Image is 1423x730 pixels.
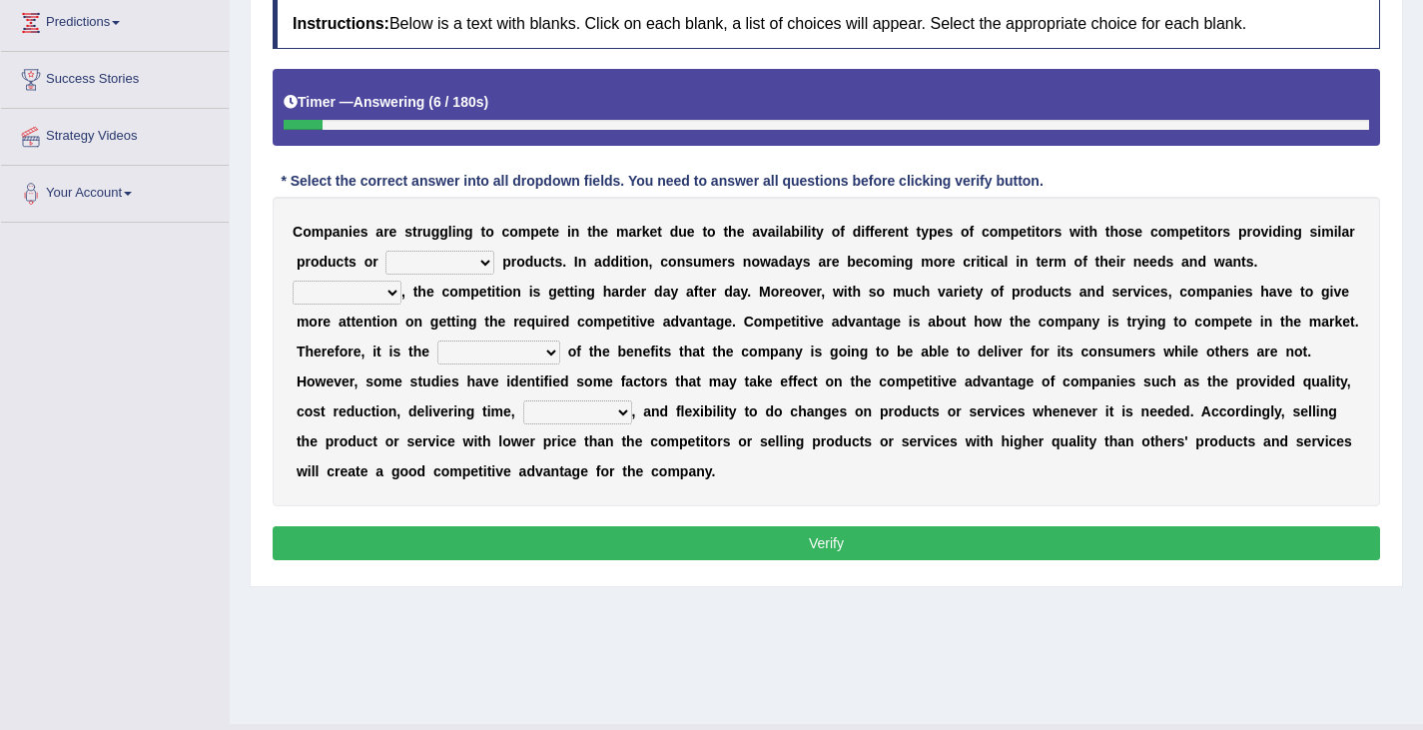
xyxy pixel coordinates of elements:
[631,254,640,270] b: o
[431,224,440,240] b: g
[1341,224,1349,240] b: a
[1338,224,1342,240] b: l
[1293,224,1302,240] b: g
[297,254,306,270] b: p
[752,224,760,240] b: a
[337,254,345,270] b: c
[880,254,892,270] b: m
[1109,224,1118,240] b: h
[389,224,397,240] b: e
[610,254,619,270] b: d
[686,284,694,300] b: a
[779,284,784,300] b: r
[1134,224,1142,240] b: e
[533,284,541,300] b: s
[1108,254,1116,270] b: e
[602,254,611,270] b: d
[293,15,389,32] b: Instructions:
[1349,224,1354,240] b: r
[832,254,840,270] b: e
[1116,254,1120,270] b: i
[1120,254,1125,270] b: r
[594,254,602,270] b: a
[945,224,953,240] b: s
[847,254,856,270] b: b
[1,166,229,216] a: Your Account
[649,254,653,270] b: ,
[693,254,702,270] b: u
[1261,224,1269,240] b: v
[1069,224,1080,240] b: w
[759,284,771,300] b: M
[1088,224,1097,240] b: h
[449,284,458,300] b: o
[818,254,826,270] b: a
[551,224,559,240] b: e
[970,224,975,240] b: f
[512,284,521,300] b: n
[1179,224,1188,240] b: p
[882,224,887,240] b: r
[1149,254,1157,270] b: e
[871,254,880,270] b: o
[426,284,434,300] b: e
[1016,254,1020,270] b: i
[383,224,388,240] b: r
[642,224,650,240] b: k
[1,52,229,102] a: Success Stories
[896,224,905,240] b: n
[747,284,751,300] b: .
[550,254,555,270] b: t
[776,224,780,240] b: i
[922,284,931,300] b: h
[938,284,946,300] b: v
[853,224,862,240] b: d
[787,254,795,270] b: a
[422,224,431,240] b: u
[619,284,624,300] b: r
[547,224,552,240] b: t
[1105,224,1110,240] b: t
[934,254,943,270] b: o
[811,224,816,240] b: t
[412,224,417,240] b: t
[628,224,636,240] b: a
[727,254,735,270] b: s
[372,254,377,270] b: r
[548,284,557,300] b: g
[1217,224,1222,240] b: r
[737,224,745,240] b: e
[428,94,433,110] b: (
[1054,224,1062,240] b: s
[1232,254,1241,270] b: n
[623,254,628,270] b: t
[864,254,872,270] b: c
[687,224,695,240] b: e
[319,254,328,270] b: d
[685,254,693,270] b: s
[917,224,922,240] b: t
[946,284,954,300] b: a
[1321,224,1333,240] b: m
[501,224,509,240] b: c
[905,284,914,300] b: u
[539,224,547,240] b: e
[1272,224,1281,240] b: d
[404,224,412,240] b: s
[464,224,473,240] b: g
[760,254,771,270] b: w
[516,254,525,270] b: o
[533,254,542,270] b: u
[833,284,844,300] b: w
[1019,224,1027,240] b: e
[1181,254,1189,270] b: a
[982,224,990,240] b: c
[574,254,578,270] b: I
[569,284,574,300] b: t
[809,284,817,300] b: e
[328,254,337,270] b: u
[938,224,946,240] b: e
[1200,224,1204,240] b: i
[1082,254,1087,270] b: f
[663,284,671,300] b: a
